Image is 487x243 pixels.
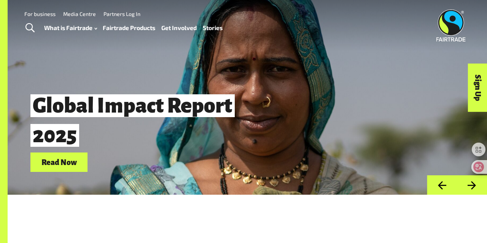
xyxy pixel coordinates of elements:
[436,10,466,41] img: Fairtrade Australia New Zealand logo
[21,19,39,38] a: Toggle Search
[24,11,56,17] a: For business
[103,11,140,17] a: Partners Log In
[63,11,96,17] a: Media Centre
[30,152,88,172] a: Read Now
[30,94,235,147] span: Global Impact Report 2025
[203,22,223,33] a: Stories
[161,22,197,33] a: Get Involved
[427,175,457,195] button: Previous
[44,22,97,33] a: What is Fairtrade
[103,22,155,33] a: Fairtrade Products
[457,175,487,195] button: Next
